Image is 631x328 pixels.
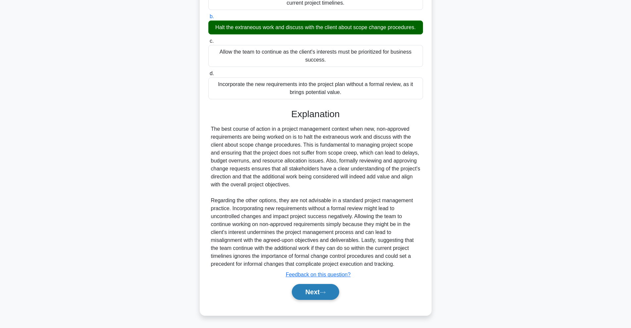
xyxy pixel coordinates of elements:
[292,284,339,300] button: Next
[208,45,423,67] div: Allow the team to continue as the client's interests must be prioritized for business success.
[210,14,214,19] span: b.
[286,272,351,277] a: Feedback on this question?
[210,70,214,76] span: d.
[208,21,423,34] div: Halt the extraneous work and discuss with the client about scope change procedures.
[210,38,214,44] span: c.
[211,125,420,268] div: The best course of action in a project management context when new, non-approved requirements are...
[212,109,419,120] h3: Explanation
[208,77,423,99] div: Incorporate the new requirements into the project plan without a formal review, as it brings pote...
